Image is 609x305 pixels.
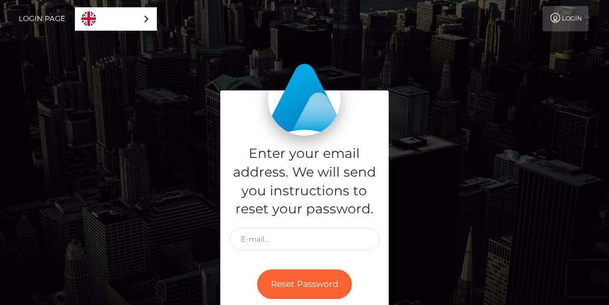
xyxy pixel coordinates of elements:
[229,228,380,250] input: E-mail...
[229,145,380,219] h5: Enter your email address. We will send you instructions to reset your password.
[543,6,588,31] a: Login
[19,6,65,31] a: Login Page
[268,63,340,136] img: MassPay Login
[257,269,352,299] button: Reset Password
[75,8,156,30] a: English
[75,7,157,31] div: Language
[75,7,157,31] aside: Language selected: English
